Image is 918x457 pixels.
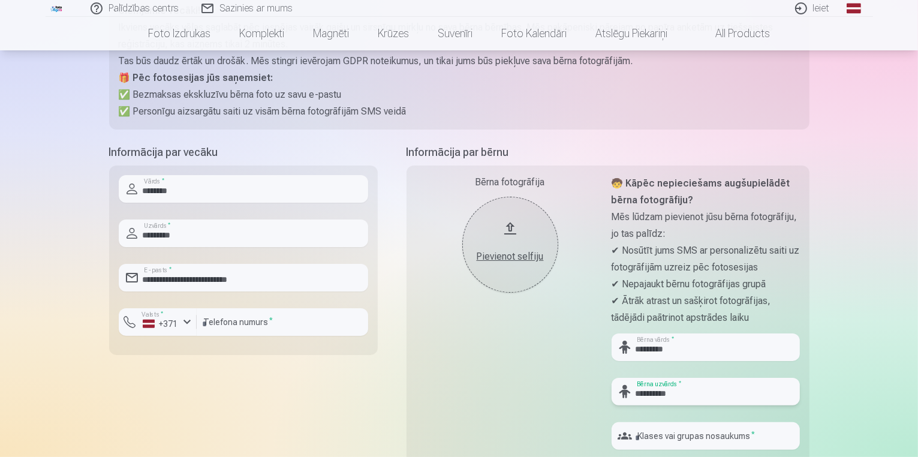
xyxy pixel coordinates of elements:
a: Magnēti [299,17,363,50]
p: ✅ Personīgu aizsargātu saiti uz visām bērna fotogrāfijām SMS veidā [119,103,800,120]
strong: 🎁 Pēc fotosesijas jūs saņemsiet: [119,72,273,83]
a: Foto kalendāri [487,17,581,50]
div: Pievienot selfiju [474,249,546,264]
a: All products [682,17,784,50]
p: ✔ Nepajaukt bērnu fotogrāfijas grupā [612,276,800,293]
a: Komplekti [225,17,299,50]
button: Valsts*+371 [119,308,197,336]
strong: 🧒 Kāpēc nepieciešams augšupielādēt bērna fotogrāfiju? [612,178,790,206]
div: Bērna fotogrāfija [416,175,604,190]
h5: Informācija par vecāku [109,144,378,161]
button: Pievienot selfiju [462,197,558,293]
a: Suvenīri [423,17,487,50]
a: Foto izdrukas [134,17,225,50]
img: /fa1 [50,5,64,12]
div: +371 [143,318,179,330]
p: ✅ Bezmaksas ekskluzīvu bērna foto uz savu e-pastu [119,86,800,103]
a: Atslēgu piekariņi [581,17,682,50]
p: Tas būs daudz ērtāk un drošāk. Mēs stingri ievērojam GDPR noteikumus, un tikai jums būs piekļuve ... [119,53,800,70]
a: Krūzes [363,17,423,50]
label: Valsts [138,310,167,319]
p: ✔ Nosūtīt jums SMS ar personalizētu saiti uz fotogrāfijām uzreiz pēc fotosesijas [612,242,800,276]
p: Mēs lūdzam pievienot jūsu bērna fotogrāfiju, jo tas palīdz: [612,209,800,242]
h5: Informācija par bērnu [407,144,809,161]
p: ✔ Ātrāk atrast un sašķirot fotogrāfijas, tādējādi paātrinot apstrādes laiku [612,293,800,326]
